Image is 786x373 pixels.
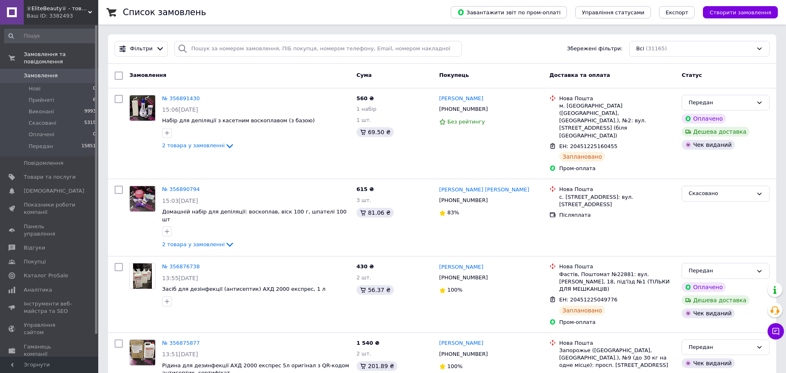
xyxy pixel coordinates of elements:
[24,286,52,294] span: Аналітика
[129,263,156,289] a: Фото товару
[559,143,617,149] span: ЕН: 20451225160455
[162,106,198,113] span: 15:06[DATE]
[162,117,315,124] span: Набір для депіляції з касетним воскоплавом (з базою)
[357,274,371,281] span: 2 шт.
[549,72,610,78] span: Доставка та оплата
[689,189,753,198] div: Скасовано
[682,72,702,78] span: Статус
[24,321,76,336] span: Управління сайтом
[582,9,644,16] span: Управління статусами
[162,186,200,192] a: № 356890794
[24,160,63,167] span: Повідомлення
[357,285,394,295] div: 56.37 ₴
[559,211,675,219] div: Післяплата
[357,117,371,123] span: 1 шт.
[682,295,750,305] div: Дешева доставка
[682,358,735,368] div: Чек виданий
[559,152,605,162] div: Заплановано
[129,339,156,366] a: Фото товару
[130,45,153,53] span: Фільтри
[162,142,235,148] a: 2 товара у замовленні
[666,9,689,16] span: Експорт
[559,297,617,303] span: ЕН: 20451225049776
[24,244,45,252] span: Відгуки
[439,263,483,271] a: [PERSON_NAME]
[447,287,463,293] span: 100%
[636,45,644,53] span: Всі
[4,29,97,43] input: Пошук
[29,131,54,138] span: Оплачені
[357,340,379,346] span: 1 540 ₴
[24,258,46,265] span: Покупці
[703,6,778,18] button: Створити замовлення
[174,41,462,57] input: Пошук за номером замовлення, ПІБ покупця, номером телефону, Email, номером накладної
[123,7,206,17] h1: Список замовлень
[357,208,394,218] div: 81.06 ₴
[559,165,675,172] div: Пром-оплата
[689,99,753,107] div: Передан
[559,263,675,270] div: Нова Пошта
[129,72,166,78] span: Замовлення
[575,6,651,18] button: Управління статусами
[357,186,374,192] span: 615 ₴
[559,95,675,102] div: Нова Пошта
[357,72,372,78] span: Cума
[447,119,485,125] span: Без рейтингу
[682,140,735,150] div: Чек виданий
[567,45,623,53] span: Збережені фільтри:
[162,340,200,346] a: № 356875877
[438,104,490,115] div: [PHONE_NUMBER]
[27,12,98,20] div: Ваш ID: 3382493
[130,186,155,211] img: Фото товару
[559,319,675,326] div: Пром-оплата
[29,85,41,92] span: Нові
[439,186,529,194] a: [PERSON_NAME] [PERSON_NAME]
[93,97,96,104] span: 6
[162,263,200,270] a: № 356876738
[162,241,235,247] a: 2 товара у замовленні
[81,143,96,150] span: 15851
[451,6,567,18] button: Завантажити звіт по пром-оплаті
[24,51,98,65] span: Замовлення та повідомлення
[682,308,735,318] div: Чек виданий
[130,340,155,365] img: Фото товару
[29,143,53,150] span: Передан
[689,267,753,275] div: Передан
[559,339,675,347] div: Нова Пошта
[709,9,771,16] span: Створити замовлення
[162,209,347,222] span: Домашній набір для депіляції: воскоплав, віск 100 г, шпателі 100 шт
[27,5,88,12] span: ♕EliteBeauty♕ - товари для твоєї краси ;)
[659,6,695,18] button: Експорт
[357,127,394,137] div: 69.50 ₴
[24,173,76,181] span: Товари та послуги
[559,347,675,369] div: Запорожье ([GEOGRAPHIC_DATA], [GEOGRAPHIC_DATA].), №9 (до 30 кг на одне місце): просп. [STREET_AD...
[682,282,726,292] div: Оплачено
[438,195,490,206] div: [PHONE_NUMBER]
[439,72,469,78] span: Покупець
[24,343,76,358] span: Гаманець компанії
[559,306,605,315] div: Заплановано
[162,275,198,281] span: 13:55[DATE]
[357,351,371,357] span: 2 шт.
[129,186,156,212] a: Фото товару
[438,349,490,360] div: [PHONE_NUMBER]
[93,131,96,138] span: 0
[559,271,675,293] div: Фастів, Поштомат №22881: вул. [PERSON_NAME], 18, під'їзд №1 (ТІЛЬКИ ДЛЯ МЕШКАНЦІВ)
[24,201,76,216] span: Показники роботи компанії
[24,272,68,279] span: Каталог ProSale
[162,286,325,292] span: Засіб для дезінфекції (антисептик) АХД 2000 експрес, 1 л
[162,241,225,247] span: 2 товара у замовленні
[84,108,96,115] span: 9993
[682,114,726,124] div: Оплачено
[129,95,156,121] a: Фото товару
[162,198,198,204] span: 15:03[DATE]
[357,106,377,112] span: 1 набір
[162,95,200,101] a: № 356891430
[24,72,58,79] span: Замовлення
[439,339,483,347] a: [PERSON_NAME]
[24,187,84,195] span: [DEMOGRAPHIC_DATA]
[689,343,753,352] div: Передан
[768,323,784,339] button: Чат з покупцем
[695,9,778,15] a: Створити замовлення
[24,223,76,238] span: Панель управління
